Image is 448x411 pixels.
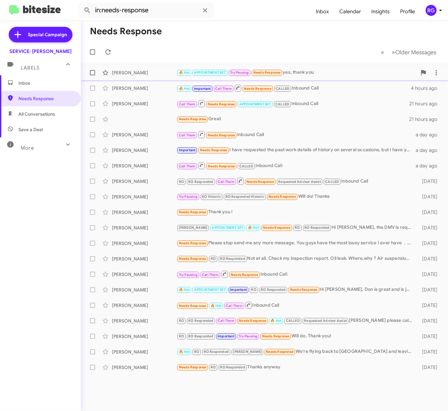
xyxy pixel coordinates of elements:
[18,95,73,102] span: Needs Response
[177,239,415,247] div: Please stop send me any more message. You guys have the most lousy service I ever have ，I hate to...
[177,348,415,355] div: We're flying back to [GEOGRAPHIC_DATA] and leaving the car here, so it won't be used much. So pro...
[211,304,222,308] span: 🔥 Hot
[112,194,177,200] div: [PERSON_NAME]
[409,100,443,107] div: 21 hours ago
[179,273,198,277] span: Try Pausing
[188,180,213,184] span: RO Responded
[112,364,177,371] div: [PERSON_NAME]
[78,3,214,18] input: Search
[215,87,232,91] span: Call Them
[415,194,443,200] div: [DATE]
[275,102,289,106] span: CALLED
[233,350,262,354] span: [PERSON_NAME]
[112,178,177,184] div: [PERSON_NAME]
[112,163,177,169] div: [PERSON_NAME]
[239,102,271,106] span: APPOINTMENT SET
[415,287,443,293] div: [DATE]
[239,319,266,323] span: Needs Response
[112,256,177,262] div: [PERSON_NAME]
[194,87,211,91] span: Important
[112,100,177,107] div: [PERSON_NAME]
[112,302,177,309] div: [PERSON_NAME]
[366,2,395,21] a: Insights
[268,195,296,199] span: Needs Response
[377,46,440,59] nav: Page navigation example
[270,319,281,323] span: 🔥 Hot
[311,2,334,21] a: Inbox
[179,195,198,199] span: Try Pausing
[21,145,34,151] span: More
[112,132,177,138] div: [PERSON_NAME]
[177,131,415,139] div: Inbound Call
[202,195,221,199] span: RO Historic
[179,102,196,106] span: Call Them
[226,304,243,308] span: Call Them
[179,180,184,184] span: RO
[263,226,290,230] span: Needs Response
[208,164,235,168] span: Needs Response
[261,288,286,292] span: RO Responded
[304,319,347,323] span: Requested Advisor Assist
[179,210,206,214] span: Needs Response
[18,80,73,86] span: Inbox
[177,100,409,108] div: Inbound Call
[112,69,177,76] div: [PERSON_NAME]
[278,180,321,184] span: Requested Advisor Assist
[377,46,388,59] button: Previous
[177,317,415,324] div: [PERSON_NAME] please call me back [PHONE_NUMBER] thank you
[179,87,190,91] span: 🔥 Hot
[179,148,196,152] span: Important
[179,257,206,261] span: Needs Response
[220,257,245,261] span: RO Responded
[246,180,274,184] span: Needs Response
[395,2,420,21] span: Profile
[411,85,443,91] div: 4 hours ago
[18,126,43,133] span: Save a Deal
[409,116,443,122] div: 21 hours ago
[21,65,39,71] span: Labels
[112,271,177,278] div: [PERSON_NAME]
[415,256,443,262] div: [DATE]
[253,70,281,75] span: Needs Response
[177,270,415,278] div: Inbound Call
[415,225,443,231] div: [DATE]
[179,365,206,369] span: Needs Response
[304,226,329,230] span: RO Responded
[420,5,441,16] button: RG
[9,48,71,55] div: SERVICE: [PERSON_NAME]
[415,147,443,153] div: a day ago
[179,70,190,75] span: 🔥 Hot
[208,133,235,137] span: Needs Response
[248,226,259,230] span: 🔥 Hot
[177,301,415,309] div: Inbound Call
[415,209,443,216] div: [DATE]
[262,334,290,338] span: Needs Response
[388,46,440,59] button: Next
[90,26,162,37] h1: Needs Response
[415,132,443,138] div: a day ago
[177,84,411,92] div: Inbound Call
[415,333,443,340] div: [DATE]
[290,288,318,292] span: Needs Response
[179,350,190,354] span: 🔥 Hot
[212,226,244,230] span: APPOINTMENT SET
[415,364,443,371] div: [DATE]
[112,333,177,340] div: [PERSON_NAME]
[179,288,190,292] span: 🔥 Hot
[112,147,177,153] div: [PERSON_NAME]
[381,48,384,56] span: «
[276,87,290,91] span: CALLED
[415,318,443,324] div: [DATE]
[218,319,235,323] span: Call Them
[231,273,258,277] span: Needs Response
[177,224,415,231] div: Hi [PERSON_NAME], the DMV is requesting a proof of emissions test. I know this was performed but ...
[177,162,415,170] div: Inbound Call
[179,226,208,230] span: [PERSON_NAME]
[179,133,196,137] span: Call Them
[325,180,339,184] span: CALLED
[177,146,415,154] div: I have requested the past work details of history on several occasions, but I have yet to receive...
[179,334,184,338] span: RO
[286,319,300,323] span: CALLED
